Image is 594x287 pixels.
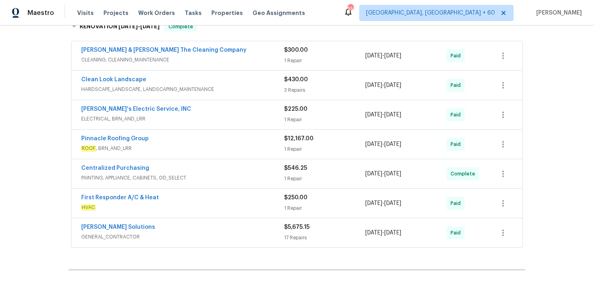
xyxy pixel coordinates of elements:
[81,136,149,141] a: Pinnacle Roofing Group
[365,140,401,148] span: -
[81,115,284,123] span: ELECTRICAL, BRN_AND_LRR
[284,47,308,53] span: $300.00
[365,229,401,237] span: -
[81,146,96,151] em: ROOF
[365,200,382,206] span: [DATE]
[284,136,314,141] span: $12,167.00
[81,144,284,152] span: , BRN_AND_LRR
[384,141,401,147] span: [DATE]
[211,9,243,17] span: Properties
[284,195,308,200] span: $250.00
[348,5,353,13] div: 557
[284,224,310,230] span: $5,675.15
[384,53,401,59] span: [DATE]
[365,112,382,118] span: [DATE]
[81,174,284,182] span: PAINTING, APPLIANCE, CABINETS, OD_SELECT
[384,171,401,177] span: [DATE]
[284,234,365,242] div: 17 Repairs
[533,9,582,17] span: [PERSON_NAME]
[81,165,149,171] a: Centralized Purchasing
[81,85,284,93] span: HARDSCAPE_LANDSCAPE, LANDSCAPING_MAINTENANCE
[451,81,464,89] span: Paid
[165,23,196,31] span: Complete
[365,82,382,88] span: [DATE]
[284,116,365,124] div: 1 Repair
[284,57,365,65] div: 1 Repair
[284,145,365,153] div: 1 Repair
[118,23,160,29] span: -
[365,53,382,59] span: [DATE]
[365,52,401,60] span: -
[365,141,382,147] span: [DATE]
[365,171,382,177] span: [DATE]
[81,106,191,112] a: [PERSON_NAME]'s Electric Service, INC
[81,56,284,64] span: CLEANING, CLEANING_MAINTENANCE
[365,170,401,178] span: -
[284,175,365,183] div: 1 Repair
[451,199,464,207] span: Paid
[366,9,495,17] span: [GEOGRAPHIC_DATA], [GEOGRAPHIC_DATA] + 60
[284,106,308,112] span: $225.00
[365,111,401,119] span: -
[103,9,128,17] span: Projects
[138,9,175,17] span: Work Orders
[284,204,365,212] div: 1 Repair
[81,205,95,210] em: HVAC
[253,9,305,17] span: Geo Assignments
[118,23,138,29] span: [DATE]
[451,140,464,148] span: Paid
[81,233,284,241] span: GENERAL_CONTRACTOR
[451,170,478,178] span: Complete
[81,224,155,230] a: [PERSON_NAME] Solutions
[384,82,401,88] span: [DATE]
[69,14,525,40] div: RENOVATION [DATE]-[DATE]Complete
[365,81,401,89] span: -
[451,111,464,119] span: Paid
[384,112,401,118] span: [DATE]
[185,10,202,16] span: Tasks
[284,165,307,171] span: $546.25
[451,229,464,237] span: Paid
[81,47,246,53] a: [PERSON_NAME] & [PERSON_NAME] The Cleaning Company
[81,77,146,82] a: Clean Look Landscape
[284,86,365,94] div: 3 Repairs
[365,199,401,207] span: -
[27,9,54,17] span: Maestro
[284,77,308,82] span: $430.00
[140,23,160,29] span: [DATE]
[451,52,464,60] span: Paid
[384,200,401,206] span: [DATE]
[365,230,382,236] span: [DATE]
[80,22,160,32] h6: RENOVATION
[81,195,159,200] a: First Responder A/C & Heat
[384,230,401,236] span: [DATE]
[77,9,94,17] span: Visits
